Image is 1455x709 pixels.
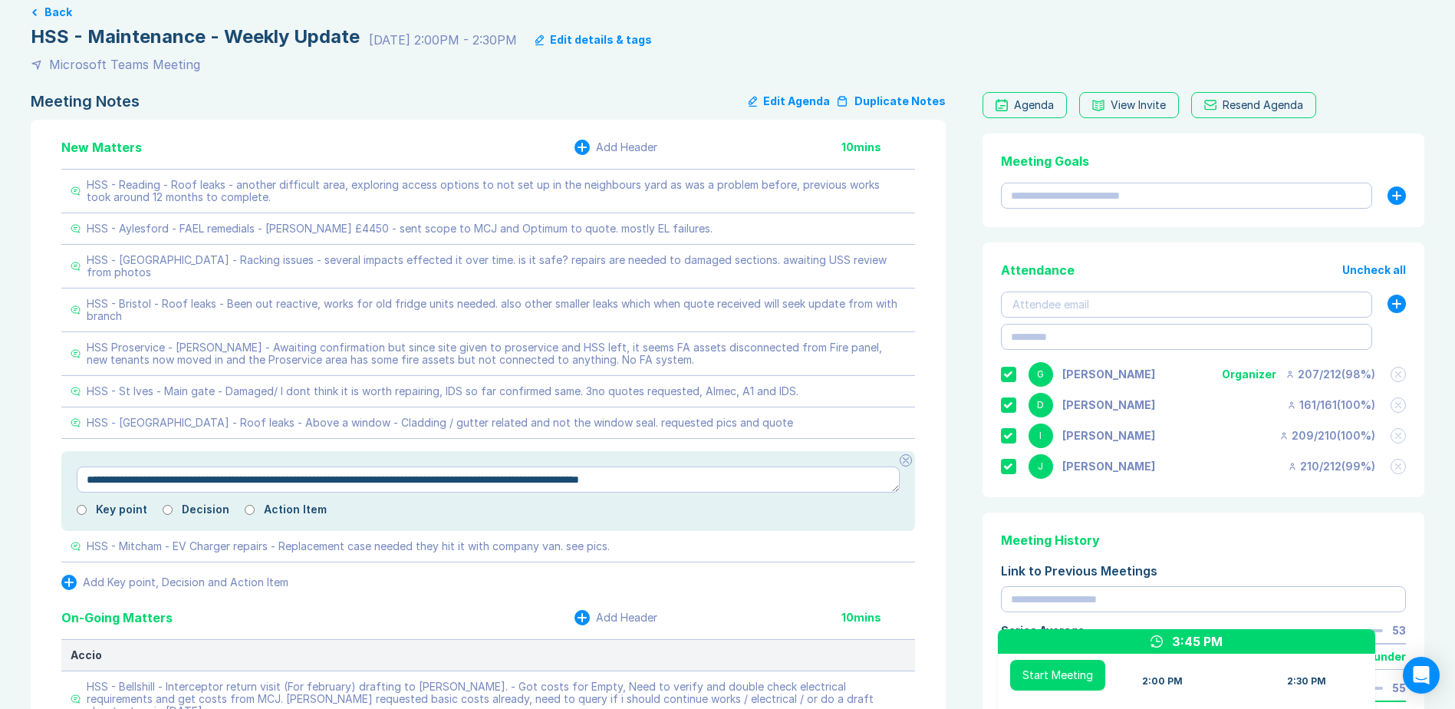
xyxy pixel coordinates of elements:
[574,610,657,625] button: Add Header
[87,254,906,279] div: HSS - [GEOGRAPHIC_DATA] - Racking issues - several impacts effected it over time. is it safe? rep...
[749,92,830,110] button: Edit Agenda
[1285,368,1375,381] div: 207 / 212 ( 98 %)
[87,341,906,366] div: HSS Proservice - [PERSON_NAME] - Awaiting confirmation but since site given to proservice and HSS...
[1010,660,1105,691] button: Start Meeting
[1172,632,1223,651] div: 3:45 PM
[1029,424,1053,448] div: I
[1287,675,1326,688] div: 2:30 PM
[1029,454,1053,479] div: J
[61,138,142,157] div: New Matters
[1001,562,1406,580] div: Link to Previous Meetings
[1111,99,1166,111] div: View Invite
[1287,399,1375,411] div: 161 / 161 ( 100 %)
[535,34,652,46] button: Edit details & tags
[1029,393,1053,417] div: D
[1342,264,1406,276] button: Uncheck all
[1142,675,1183,688] div: 2:00 PM
[841,141,915,153] div: 10 mins
[1062,430,1155,442] div: Iain Parnell
[836,92,946,110] button: Duplicate Notes
[1222,368,1276,381] div: Organizer
[1062,368,1155,381] div: Gemma White
[574,140,657,155] button: Add Header
[1001,261,1075,279] div: Attendance
[596,612,657,624] div: Add Header
[1288,460,1375,473] div: 210 / 212 ( 99 %)
[182,503,229,516] label: Decision
[1079,92,1179,118] button: View Invite
[49,55,200,74] div: Microsoft Teams Meeting
[87,385,798,397] div: HSS - St Ives - Main gate - Damaged/ I dont think it is worth repairing, IDS so far confirmed sam...
[1191,92,1316,118] button: Resend Agenda
[31,25,360,49] div: HSS - Maintenance - Weekly Update
[44,6,72,18] button: Back
[1392,682,1406,694] div: 55
[1062,460,1155,473] div: Jonny Welbourn
[61,575,288,590] button: Add Key point, Decision and Action Item
[31,92,140,110] div: Meeting Notes
[71,649,906,661] div: Accio
[841,612,915,624] div: 10 mins
[87,540,610,552] div: HSS - Mitcham - EV Charger repairs - Replacement case needed they hit it with company van. see pics.
[1403,657,1440,694] div: Open Intercom Messenger
[1001,531,1406,549] div: Meeting History
[550,34,652,46] div: Edit details & tags
[87,223,713,235] div: HSS - Aylesford - FAEL remedials - [PERSON_NAME] £4450 - sent scope to MCJ and Optimum to quote. ...
[1392,625,1406,637] div: 53
[87,179,906,203] div: HSS - Reading - Roof leaks - another difficult area, exploring access options to not set up in th...
[83,576,288,589] div: Add Key point, Decision and Action Item
[87,298,906,322] div: HSS - Bristol - Roof leaks - Been out reactive, works for old fridge units needed. also other sma...
[596,141,657,153] div: Add Header
[61,608,173,627] div: On-Going Matters
[369,31,517,49] div: [DATE] 2:00PM - 2:30PM
[983,92,1067,118] a: Agenda
[1001,152,1406,170] div: Meeting Goals
[1223,99,1303,111] div: Resend Agenda
[31,6,1424,18] a: Back
[264,503,327,516] label: Action Item
[1001,625,1085,637] div: Series Average
[1279,430,1375,442] div: 209 / 210 ( 100 %)
[96,503,147,516] label: Key point
[87,417,793,429] div: HSS - [GEOGRAPHIC_DATA] - Roof leaks - Above a window - Cladding / gutter related and not the win...
[1062,399,1155,411] div: David Hayter
[1029,362,1053,387] div: G
[1014,99,1054,111] div: Agenda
